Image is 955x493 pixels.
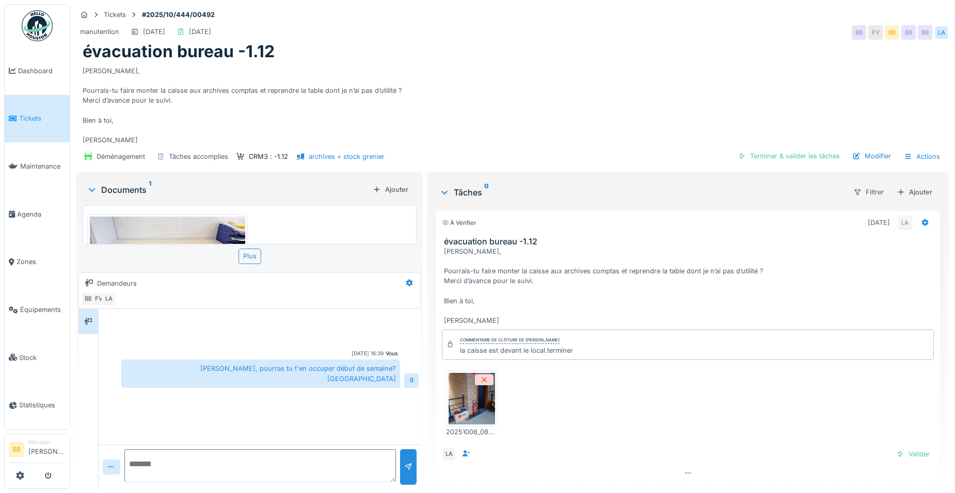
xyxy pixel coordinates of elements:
[19,400,66,410] span: Statistiques
[404,373,419,388] div: B
[918,25,932,40] div: BB
[442,447,456,462] div: LA
[460,337,560,344] div: Commentaire de clôture de [PERSON_NAME]
[5,47,70,95] a: Dashboard
[17,209,66,219] span: Agenda
[446,427,498,437] div: 20251008_082649.jpg
[97,152,145,161] div: Déménagement
[9,442,24,457] li: BB
[20,161,66,171] span: Maintenance
[892,447,934,461] div: Valider
[81,292,95,306] div: BB
[20,305,66,315] span: Équipements
[143,27,165,37] div: [DATE]
[87,184,369,196] div: Documents
[898,216,912,230] div: LA
[484,186,489,199] sup: 0
[868,25,883,40] div: FV
[28,438,66,446] div: Manager
[17,257,66,267] span: Zones
[444,237,936,247] h3: évacuation bureau -1.12
[22,10,53,41] img: Badge_color-CXgf-gQk.svg
[848,149,895,163] div: Modifier
[899,149,945,164] div: Actions
[97,278,137,288] div: Demandeurs
[90,217,245,333] img: 5plcoym2bfv0oo94l6k2o2rcmgml
[5,95,70,143] a: Tickets
[444,247,936,326] div: [PERSON_NAME], Pourrais-tu faire monter la caisse aux archives comptas et reprendre la table dont...
[5,334,70,382] a: Stock
[80,27,119,37] div: manutention
[104,10,126,20] div: Tickets
[868,218,890,227] div: [DATE]
[901,25,916,40] div: BB
[934,25,949,40] div: LA
[169,152,228,161] div: Tâches accomplies
[83,42,275,61] h1: évacuation bureau -1.12
[439,186,845,199] div: Tâches
[238,249,261,264] div: Plus
[460,346,573,355] div: la caisse est devant le local.terminer
[19,113,66,123] span: Tickets
[849,185,888,200] div: Filtrer
[893,185,936,199] div: Ajouter
[5,142,70,190] a: Maintenance
[885,25,899,40] div: BB
[9,438,66,463] a: BB Manager[PERSON_NAME]
[5,382,70,430] a: Statistiques
[28,438,66,461] li: [PERSON_NAME]
[91,292,106,306] div: FV
[5,190,70,238] a: Agenda
[18,66,66,76] span: Dashboard
[149,184,151,196] sup: 1
[138,10,219,20] strong: #2025/10/444/00492
[5,238,70,286] a: Zones
[309,152,385,161] div: archives + stock grenier
[386,350,398,357] div: Vous
[249,152,288,161] div: CRM3 : -1.12
[449,373,495,424] img: o3fi286eaddtyo7svbq78xnhd8gc
[5,286,70,334] a: Équipements
[189,27,211,37] div: [DATE]
[352,350,384,357] div: [DATE] 16:39
[734,149,844,163] div: Terminer & valider les tâches
[852,25,866,40] div: BB
[83,62,943,145] div: [PERSON_NAME], Pourrais-tu faire monter la caisse aux archives comptas et reprendre la table dont...
[102,292,116,306] div: LA
[442,219,476,227] div: À vérifier
[369,183,412,196] div: Ajouter
[121,359,400,387] div: [PERSON_NAME], pourras tu t'en occuper début de semaine? [GEOGRAPHIC_DATA]
[19,353,66,363] span: Stock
